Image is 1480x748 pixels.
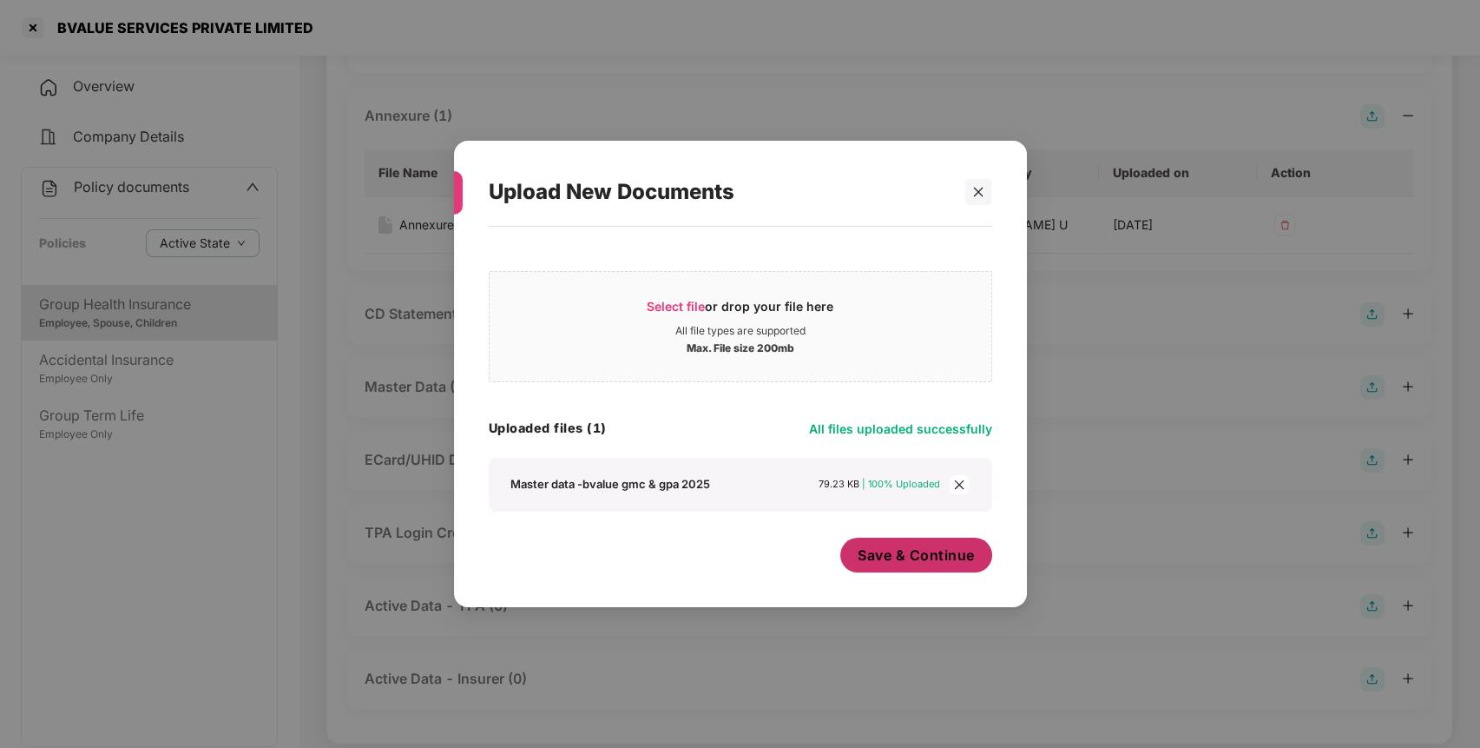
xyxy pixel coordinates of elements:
div: Max. File size 200mb [687,338,794,355]
span: close [950,475,969,494]
span: 79.23 KB [819,478,859,490]
div: Upload New Documents [489,158,950,226]
h4: Uploaded files (1) [489,420,607,437]
div: All file types are supported [675,324,806,338]
span: close [972,186,984,198]
span: | 100% Uploaded [862,478,940,490]
span: Select file [647,299,705,314]
div: or drop your file here [647,298,833,324]
span: All files uploaded successfully [809,421,992,436]
span: Select fileor drop your file hereAll file types are supportedMax. File size 200mb [490,285,991,368]
span: Save & Continue [858,546,975,565]
div: Master data -bvalue gmc & gpa 2025 [510,476,710,492]
button: Save & Continue [840,538,992,573]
